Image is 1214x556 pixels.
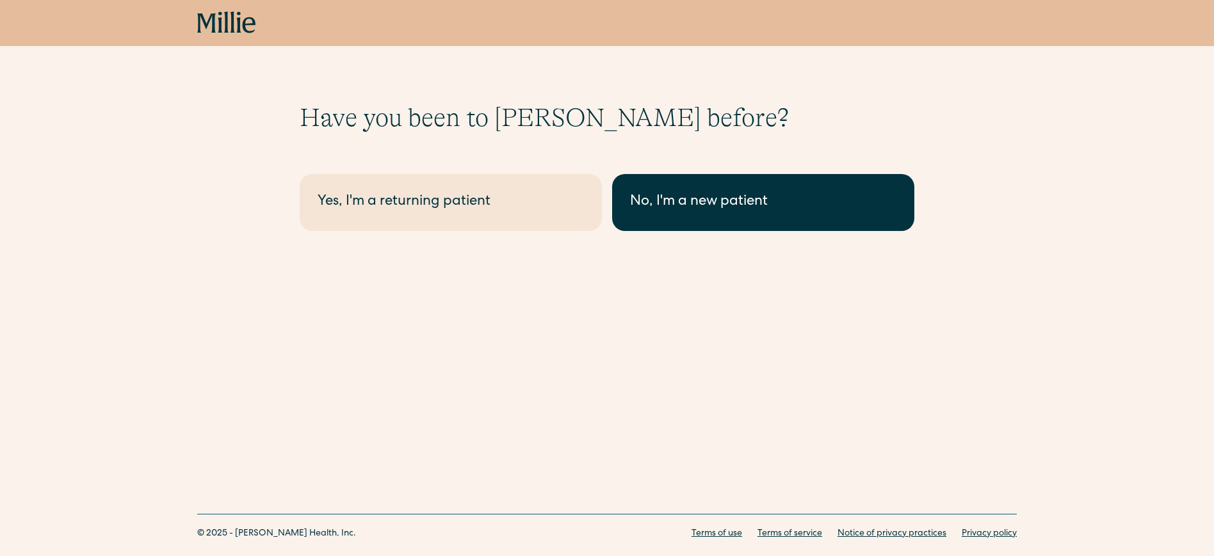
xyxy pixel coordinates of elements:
a: Privacy policy [962,527,1017,541]
a: No, I'm a new patient [612,174,914,231]
a: Terms of service [757,527,822,541]
h1: Have you been to [PERSON_NAME] before? [300,102,914,133]
div: No, I'm a new patient [630,192,896,213]
a: Yes, I'm a returning patient [300,174,602,231]
div: © 2025 - [PERSON_NAME] Health, Inc. [197,527,356,541]
div: Yes, I'm a returning patient [318,192,584,213]
a: Terms of use [692,527,742,541]
a: Notice of privacy practices [838,527,946,541]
